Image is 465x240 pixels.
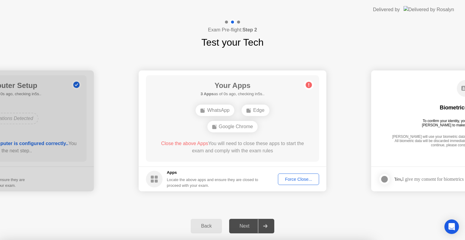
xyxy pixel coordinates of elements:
[242,105,269,116] div: Edge
[373,6,400,13] div: Delivered by
[200,91,264,97] h5: as of 0s ago, checking in5s..
[207,121,258,132] div: Google Chrome
[394,177,402,182] strong: Yes,
[280,177,317,182] div: Force Close...
[200,92,214,96] b: 3 Apps
[155,140,311,154] div: You will need to close these apps to start the exam and comply with the exam rules
[444,219,459,234] div: Open Intercom Messenger
[196,105,234,116] div: WhatsApp
[167,177,259,188] div: Locate the above apps and ensure they are closed to proceed with your exam.
[201,35,264,50] h1: Test your Tech
[167,170,259,176] h5: Apps
[231,223,258,229] div: Next
[200,80,264,91] h1: Your Apps
[161,141,208,146] span: Close the above Apps
[193,223,220,229] div: Back
[404,6,454,13] img: Delivered by Rosalyn
[242,27,257,32] b: Step 2
[208,26,257,34] h4: Exam Pre-flight:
